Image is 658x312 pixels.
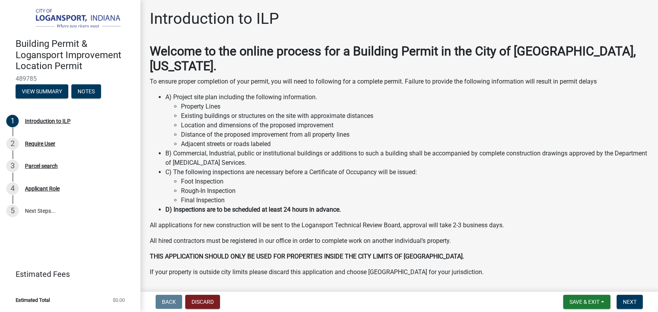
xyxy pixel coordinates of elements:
button: Notes [71,84,101,98]
div: Require User [25,141,55,146]
button: Discard [185,295,220,309]
wm-modal-confirm: Summary [16,89,68,95]
strong: THIS APPLICATION SHOULD ONLY BE USED FOR PROPERTIES INSIDE THE CITY LIMITS OF [GEOGRAPHIC_DATA]. [150,253,464,260]
li: Final Inspection [181,196,649,205]
div: Applicant Role [25,186,60,191]
strong: D) Inspections are to be scheduled at least 24 hours in advance. [165,206,341,213]
li: Distance of the proposed improvement from all property lines [181,130,649,139]
img: City of Logansport, Indiana [16,8,128,30]
button: View Summary [16,84,68,98]
li: Adjacent streets or roads labeled [181,139,649,149]
span: Estimated Total [16,298,50,303]
p: All applications for new construction will be sent to the Logansport Technical Review Board, appr... [150,221,649,230]
span: Next [623,299,637,305]
span: $0.00 [113,298,125,303]
button: Next [617,295,643,309]
li: C) The following inspections are necessary before a Certificate of Occupancy will be issued: [165,168,649,205]
li: B) Commercial, Industrial, public or institutional buildings or additions to such a building shal... [165,149,649,168]
li: Existing buildings or structures on the site with approximate distances [181,111,649,121]
p: If your property is outside city limits please discard this application and choose [GEOGRAPHIC_DA... [150,267,649,277]
p: To ensure proper completion of your permit, you will need to following for a complete permit. Fai... [150,77,649,86]
p: All hired contractors must be registered in our office in order to complete work on another indiv... [150,236,649,246]
button: Back [156,295,182,309]
div: Parcel search [25,163,58,169]
li: Location and dimensions of the proposed improvement [181,121,649,130]
wm-modal-confirm: Notes [71,89,101,95]
li: Property Lines [181,102,649,111]
li: Rough-In Inspection [181,186,649,196]
div: 5 [6,205,19,217]
div: 3 [6,160,19,172]
span: Save & Exit [569,299,599,305]
div: 2 [6,137,19,150]
h4: Building Permit & Logansport Improvement Location Permit [16,38,134,72]
a: Estimated Fees [6,266,128,282]
strong: Welcome to the online process for a Building Permit in the City of [GEOGRAPHIC_DATA], [US_STATE]. [150,44,636,73]
div: 4 [6,182,19,195]
span: 489785 [16,75,125,82]
li: Foot Inspection [181,177,649,186]
li: A) Project site plan including the following information. [165,93,649,149]
button: Save & Exit [563,295,610,309]
span: Back [162,299,176,305]
h1: Introduction to ILP [150,9,279,28]
div: Introduction to ILP [25,118,71,124]
div: 1 [6,115,19,127]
